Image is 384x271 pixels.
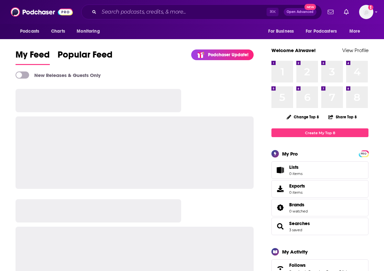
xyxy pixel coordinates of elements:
[81,5,322,19] div: Search podcasts, credits, & more...
[289,183,305,189] span: Exports
[271,128,368,137] a: Create My Top 8
[345,25,368,38] button: open menu
[99,7,267,17] input: Search podcasts, credits, & more...
[16,49,50,64] span: My Feed
[51,27,65,36] span: Charts
[20,27,39,36] span: Podcasts
[304,4,316,10] span: New
[58,49,113,64] span: Popular Feed
[325,6,336,17] a: Show notifications dropdown
[342,47,368,53] a: View Profile
[289,228,302,232] a: 3 saved
[283,113,323,121] button: Change Top 8
[341,6,351,17] a: Show notifications dropdown
[264,25,302,38] button: open menu
[282,249,308,255] div: My Activity
[284,8,316,16] button: Open AdvancedNew
[11,6,73,18] img: Podchaser - Follow, Share and Rate Podcasts
[274,203,287,212] a: Brands
[289,209,308,213] a: 0 watched
[287,10,313,14] span: Open Advanced
[77,27,100,36] span: Monitoring
[268,27,294,36] span: For Business
[72,25,108,38] button: open menu
[306,27,337,36] span: For Podcasters
[289,202,304,208] span: Brands
[282,151,298,157] div: My Pro
[16,25,48,38] button: open menu
[289,202,308,208] a: Brands
[271,199,368,216] span: Brands
[274,184,287,193] span: Exports
[359,5,373,19] span: Logged in as AirwaveMedia
[289,171,302,176] span: 0 items
[47,25,69,38] a: Charts
[289,164,302,170] span: Lists
[289,221,310,226] a: Searches
[359,5,373,19] button: Show profile menu
[274,166,287,175] span: Lists
[16,71,101,79] a: New Releases & Guests Only
[267,8,279,16] span: ⌘ K
[289,262,306,268] span: Follows
[360,151,368,156] a: PRO
[271,161,368,179] a: Lists
[271,180,368,198] a: Exports
[302,25,346,38] button: open menu
[271,47,316,53] a: Welcome Airwave!
[208,52,248,58] p: Podchaser Update!
[58,49,113,65] a: Popular Feed
[289,262,349,268] a: Follows
[368,5,373,10] svg: Add a profile image
[289,164,299,170] span: Lists
[360,151,368,156] span: PRO
[16,49,50,65] a: My Feed
[289,190,305,195] span: 0 items
[359,5,373,19] img: User Profile
[349,27,360,36] span: More
[274,222,287,231] a: Searches
[328,111,357,123] button: Share Top 8
[271,218,368,235] span: Searches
